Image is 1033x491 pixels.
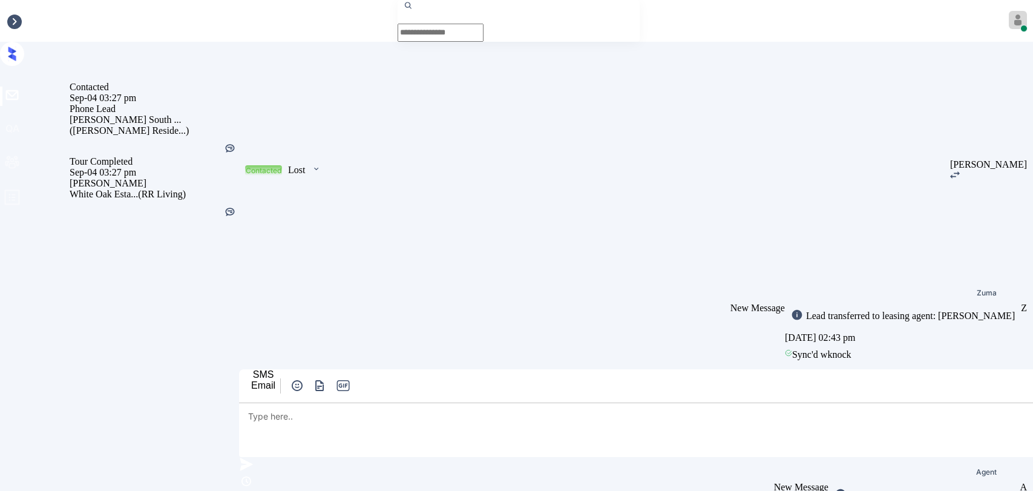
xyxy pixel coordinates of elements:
[6,16,28,27] div: Inbox
[1021,303,1027,314] div: Z
[785,346,1021,363] div: Sync'd w knock
[251,380,275,391] div: Email
[224,142,236,154] img: Kelsey was silent
[224,142,236,156] div: Kelsey was silent
[224,206,236,218] img: Kelsey was silent
[803,311,1015,321] div: Lead transferred to leasing agent: [PERSON_NAME]
[4,189,21,210] span: profile
[70,178,239,189] div: [PERSON_NAME]
[70,189,239,200] div: White Oak Esta... (RR Living)
[312,378,327,393] img: icon-zuma
[224,206,236,220] div: Kelsey was silent
[312,163,321,174] img: icon-zuma
[70,104,239,114] div: Phone Lead
[785,329,1021,346] div: [DATE] 02:43 pm
[1009,11,1027,29] img: avatar
[791,309,803,321] img: icon-zuma
[70,114,239,136] div: [PERSON_NAME] South ... ([PERSON_NAME] Reside...)
[977,289,997,297] div: Zuma
[70,82,239,93] div: Contacted
[70,167,239,178] div: Sep-04 03:27 pm
[950,159,1027,170] div: [PERSON_NAME]
[251,369,275,380] div: SMS
[70,93,239,104] div: Sep-04 03:27 pm
[288,165,305,176] div: Lost
[70,156,239,167] div: Tour Completed
[290,378,304,393] img: icon-zuma
[239,457,254,472] img: icon-zuma
[246,166,281,175] div: Contacted
[730,303,785,313] span: New Message
[239,474,254,489] img: icon-zuma
[950,171,960,179] img: icon-zuma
